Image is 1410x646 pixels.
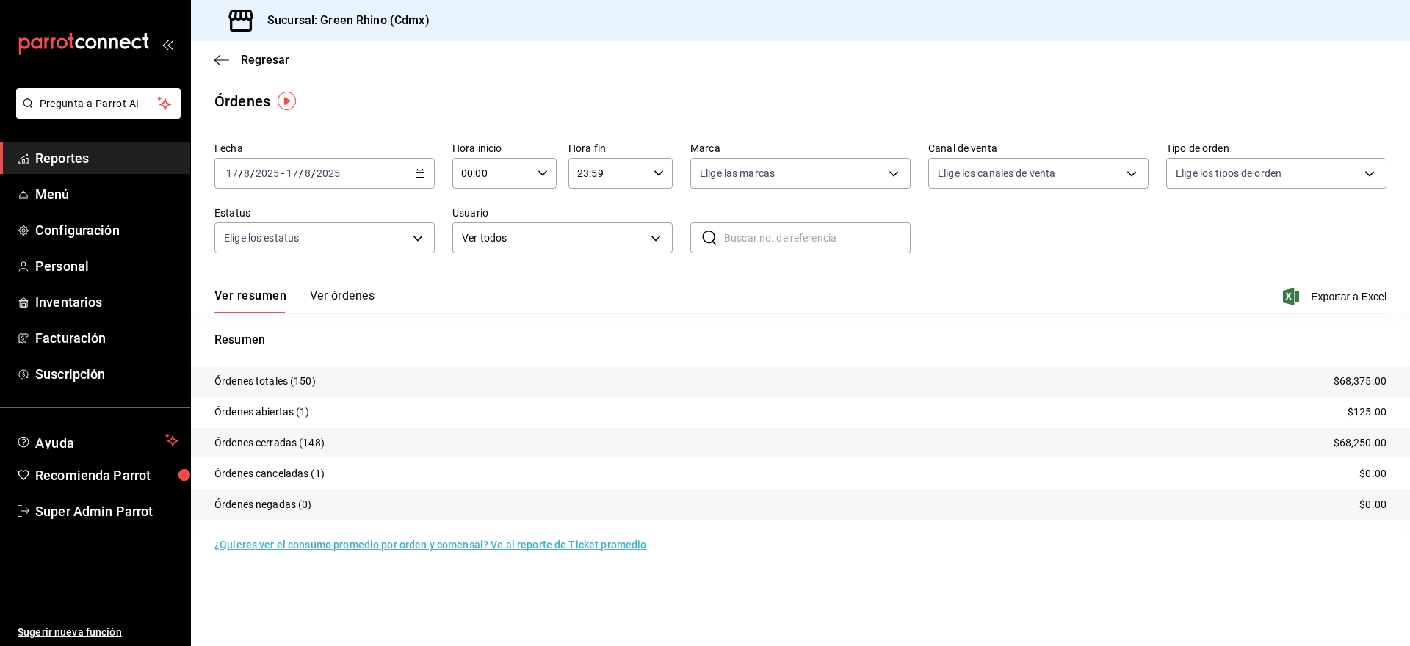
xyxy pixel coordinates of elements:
[214,288,286,313] button: Ver resumen
[214,288,375,313] div: navigation tabs
[1176,166,1281,181] span: Elige los tipos de orden
[938,166,1055,181] span: Elige los canales de venta
[281,167,284,179] span: -
[724,223,911,253] input: Buscar no. de referencia
[214,90,270,112] div: Órdenes
[316,167,341,179] input: ----
[278,92,296,110] img: Tooltip marker
[299,167,303,179] span: /
[214,208,435,218] label: Estatus
[928,143,1149,153] label: Canal de venta
[35,328,178,348] span: Facturación
[35,256,178,276] span: Personal
[214,143,435,153] label: Fecha
[10,106,181,122] a: Pregunta a Parrot AI
[239,167,243,179] span: /
[224,231,299,245] span: Elige los estatus
[214,374,316,389] p: Órdenes totales (150)
[35,184,178,204] span: Menú
[214,435,325,451] p: Órdenes cerradas (148)
[243,167,250,179] input: --
[16,88,181,119] button: Pregunta a Parrot AI
[1166,143,1386,153] label: Tipo de orden
[35,220,178,240] span: Configuración
[255,167,280,179] input: ----
[225,167,239,179] input: --
[1359,466,1386,482] p: $0.00
[1334,435,1386,451] p: $68,250.00
[18,625,178,640] span: Sugerir nueva función
[568,143,673,153] label: Hora fin
[35,292,178,312] span: Inventarios
[35,501,178,521] span: Super Admin Parrot
[452,143,557,153] label: Hora inicio
[35,465,178,485] span: Recomienda Parrot
[214,497,312,512] p: Órdenes negadas (0)
[690,143,911,153] label: Marca
[452,208,673,218] label: Usuario
[214,404,310,420] p: Órdenes abiertas (1)
[250,167,255,179] span: /
[462,231,646,246] span: Ver todos
[35,364,178,384] span: Suscripción
[700,166,775,181] span: Elige las marcas
[1334,374,1386,389] p: $68,375.00
[214,53,289,67] button: Regresar
[286,167,299,179] input: --
[1286,288,1386,305] button: Exportar a Excel
[311,167,316,179] span: /
[310,288,375,313] button: Ver órdenes
[241,53,289,67] span: Regresar
[35,432,159,449] span: Ayuda
[256,12,430,29] h3: Sucursal: Green Rhino (Cdmx)
[304,167,311,179] input: --
[40,96,158,112] span: Pregunta a Parrot AI
[214,539,646,551] a: ¿Quieres ver el consumo promedio por orden y comensal? Ve al reporte de Ticket promedio
[1348,404,1386,420] p: $125.00
[35,148,178,168] span: Reportes
[214,466,325,482] p: Órdenes canceladas (1)
[1359,497,1386,512] p: $0.00
[214,331,1386,349] p: Resumen
[162,38,173,50] button: open_drawer_menu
